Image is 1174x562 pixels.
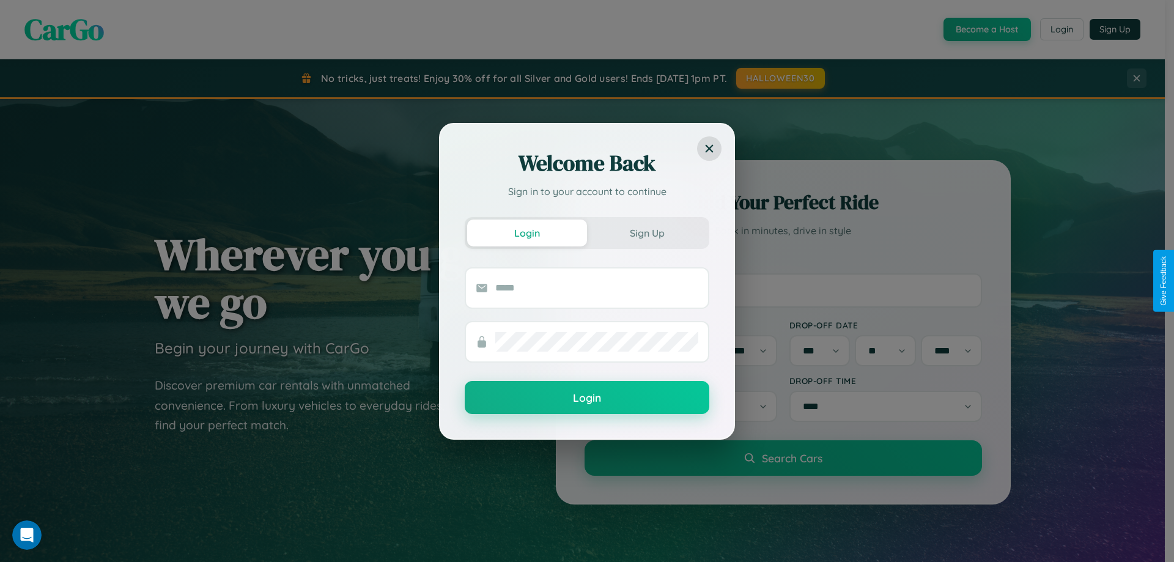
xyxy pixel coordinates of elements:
[587,220,707,246] button: Sign Up
[12,520,42,550] iframe: Intercom live chat
[465,149,709,178] h2: Welcome Back
[465,184,709,199] p: Sign in to your account to continue
[467,220,587,246] button: Login
[1159,256,1168,306] div: Give Feedback
[465,381,709,414] button: Login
